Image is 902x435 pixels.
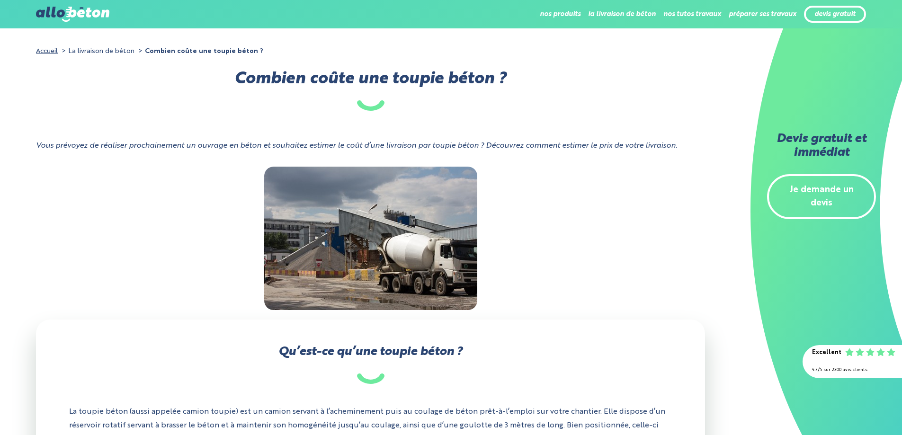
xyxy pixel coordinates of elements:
div: Excellent [812,346,841,360]
a: devis gratuit [814,10,856,18]
a: Je demande un devis [767,174,876,220]
h2: Devis gratuit et immédiat [767,133,876,160]
li: nos produits [540,3,580,26]
li: préparer ses travaux [729,3,796,26]
i: Vous prévoyez de réaliser prochainement un ouvrage en béton et souhaitez estimer le coût d’une li... [36,142,677,150]
li: nos tutos travaux [663,3,721,26]
h1: Combien coûte une toupie béton ? [36,72,705,111]
img: ”Camion [264,167,477,310]
div: 4.7/5 sur 2300 avis clients [812,364,893,377]
a: Accueil [36,48,58,54]
li: la livraison de béton [588,3,656,26]
img: allobéton [36,7,109,22]
h3: Qu’est-ce qu’une toupie béton ? [69,346,672,384]
li: La livraison de béton [60,44,134,58]
li: Combien coûte une toupie béton ? [136,44,263,58]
